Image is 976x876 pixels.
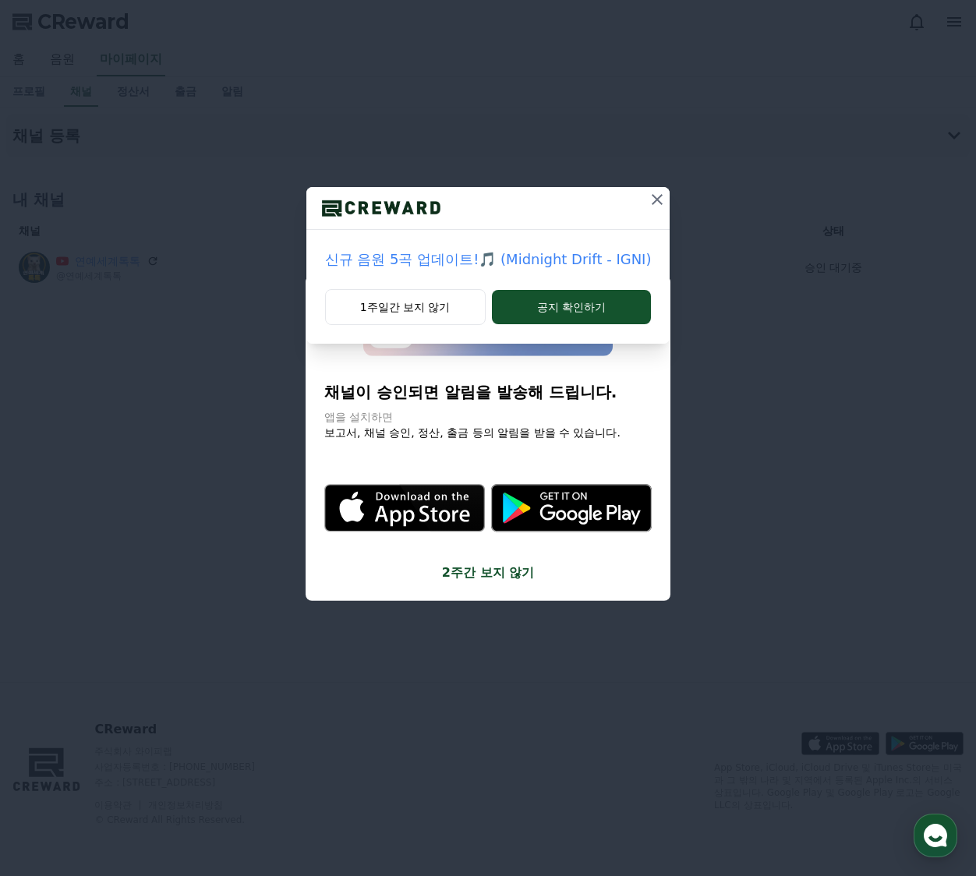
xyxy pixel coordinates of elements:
[241,517,260,530] span: 설정
[325,289,486,325] button: 1주일간 보지 않기
[306,196,456,220] img: logo
[492,290,652,324] button: 공지 확인하기
[201,494,299,533] a: 설정
[143,518,161,531] span: 대화
[325,249,652,270] a: 신규 음원 5곡 업데이트!🎵 (Midnight Drift - IGNI)
[103,494,201,533] a: 대화
[5,494,103,533] a: 홈
[49,517,58,530] span: 홈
